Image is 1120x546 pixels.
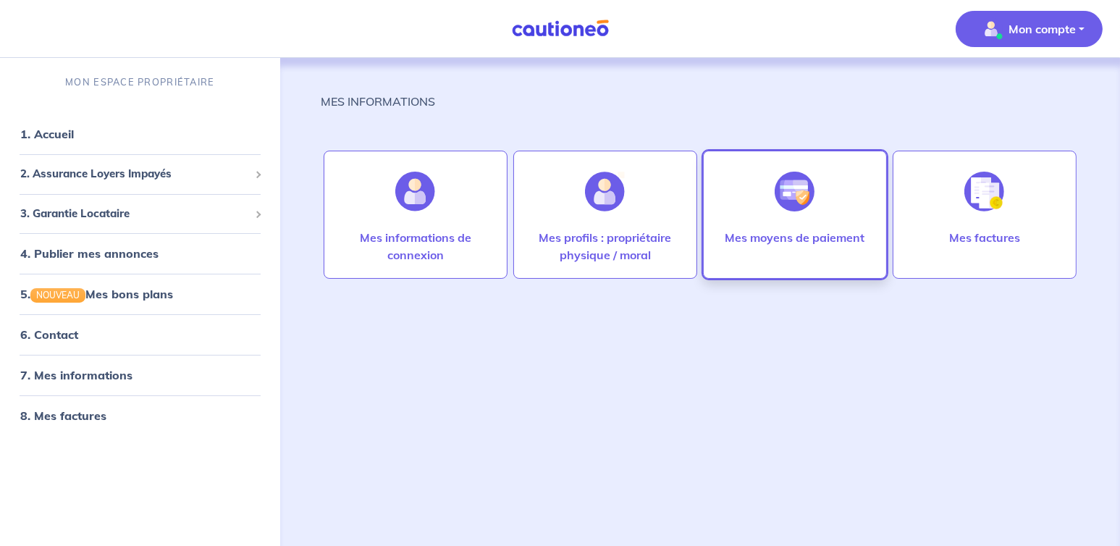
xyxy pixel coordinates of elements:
a: 4. Publier mes annonces [20,246,159,261]
div: 4. Publier mes annonces [6,239,274,268]
div: 1. Accueil [6,119,274,148]
img: illu_invoice.svg [964,172,1004,211]
div: 8. Mes factures [6,401,274,430]
div: 6. Contact [6,320,274,349]
div: 7. Mes informations [6,361,274,390]
div: 2. Assurance Loyers Impayés [6,160,274,188]
p: Mon compte [1009,20,1076,38]
p: Mes informations de connexion [339,229,492,264]
img: illu_account.svg [395,172,435,211]
img: Cautioneo [506,20,615,38]
p: Mes profils : propriétaire physique / moral [529,229,682,264]
div: 5.NOUVEAUMes bons plans [6,280,274,308]
a: 1. Accueil [20,127,74,141]
p: MES INFORMATIONS [321,93,435,110]
a: 5.NOUVEAUMes bons plans [20,287,173,301]
span: 3. Garantie Locataire [20,206,249,222]
a: 7. Mes informations [20,368,132,382]
a: 6. Contact [20,327,78,342]
p: MON ESPACE PROPRIÉTAIRE [65,75,214,89]
img: illu_account_valid_menu.svg [980,17,1003,41]
button: illu_account_valid_menu.svgMon compte [956,11,1103,47]
img: illu_account_add.svg [585,172,625,211]
p: Mes moyens de paiement [725,229,864,246]
img: illu_credit_card_no_anim.svg [775,172,814,211]
div: 3. Garantie Locataire [6,200,274,228]
span: 2. Assurance Loyers Impayés [20,166,249,182]
a: 8. Mes factures [20,408,106,423]
p: Mes factures [949,229,1020,246]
